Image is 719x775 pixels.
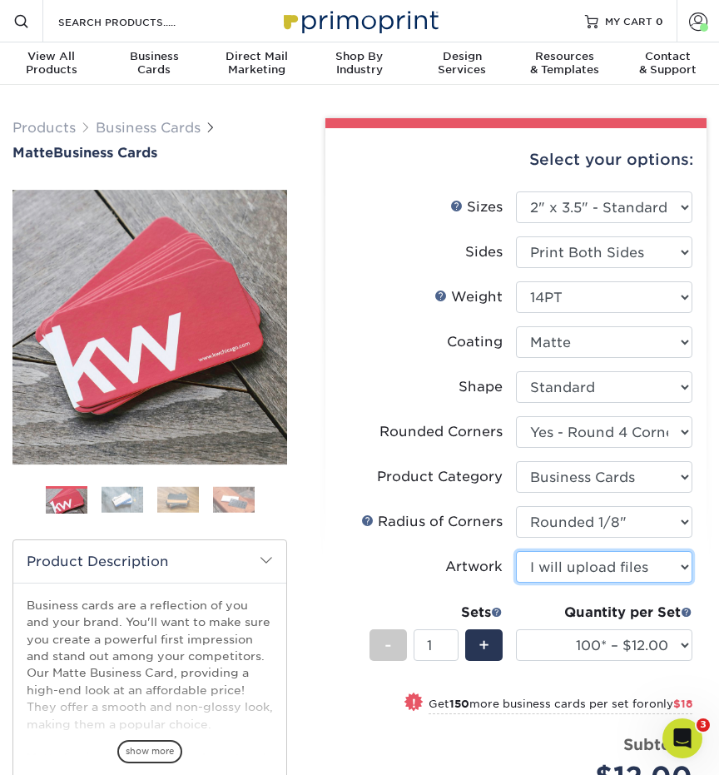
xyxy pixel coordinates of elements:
[411,50,513,63] span: Design
[13,540,286,583] h2: Product Description
[276,2,443,38] img: Primoprint
[12,145,53,161] span: Matte
[412,695,416,713] span: !
[12,145,287,161] h1: Business Cards
[157,487,199,513] img: Business Cards 03
[369,603,503,623] div: Sets
[617,50,719,77] div: & Support
[450,197,503,217] div: Sizes
[96,120,201,136] a: Business Cards
[308,50,410,77] div: Industry
[308,42,410,87] a: Shop ByIndustry
[411,42,513,87] a: DesignServices
[459,377,503,397] div: Shape
[656,15,663,27] span: 0
[465,242,503,262] div: Sides
[377,467,503,487] div: Product Category
[102,42,205,87] a: BusinessCards
[213,487,255,513] img: Business Cards 04
[4,724,141,769] iframe: Google Customer Reviews
[12,145,287,161] a: MatteBusiness Cards
[339,128,693,191] div: Select your options:
[605,14,652,28] span: MY CART
[379,422,503,442] div: Rounded Corners
[117,740,182,763] span: show more
[649,698,692,710] span: only
[617,50,719,63] span: Contact
[623,735,692,753] strong: Subtotal
[46,480,87,522] img: Business Cards 01
[513,42,616,87] a: Resources& Templates
[411,50,513,77] div: Services
[308,50,410,63] span: Shop By
[102,50,205,63] span: Business
[449,698,469,710] strong: 150
[662,718,702,758] iframe: Intercom live chat
[102,487,143,513] img: Business Cards 02
[206,42,308,87] a: Direct MailMarketing
[384,633,392,658] span: -
[617,42,719,87] a: Contact& Support
[57,12,219,32] input: SEARCH PRODUCTS.....
[102,50,205,77] div: Cards
[206,50,308,77] div: Marketing
[516,603,692,623] div: Quantity per Set
[206,50,308,63] span: Direct Mail
[697,718,710,732] span: 3
[479,633,489,658] span: +
[361,512,503,532] div: Radius of Corners
[445,557,503,577] div: Artwork
[12,190,287,465] img: Matte 01
[673,698,692,710] span: $18
[447,332,503,352] div: Coating
[513,50,616,63] span: Resources
[12,120,76,136] a: Products
[429,698,692,714] small: Get more business cards per set for
[513,50,616,77] div: & Templates
[434,287,503,307] div: Weight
